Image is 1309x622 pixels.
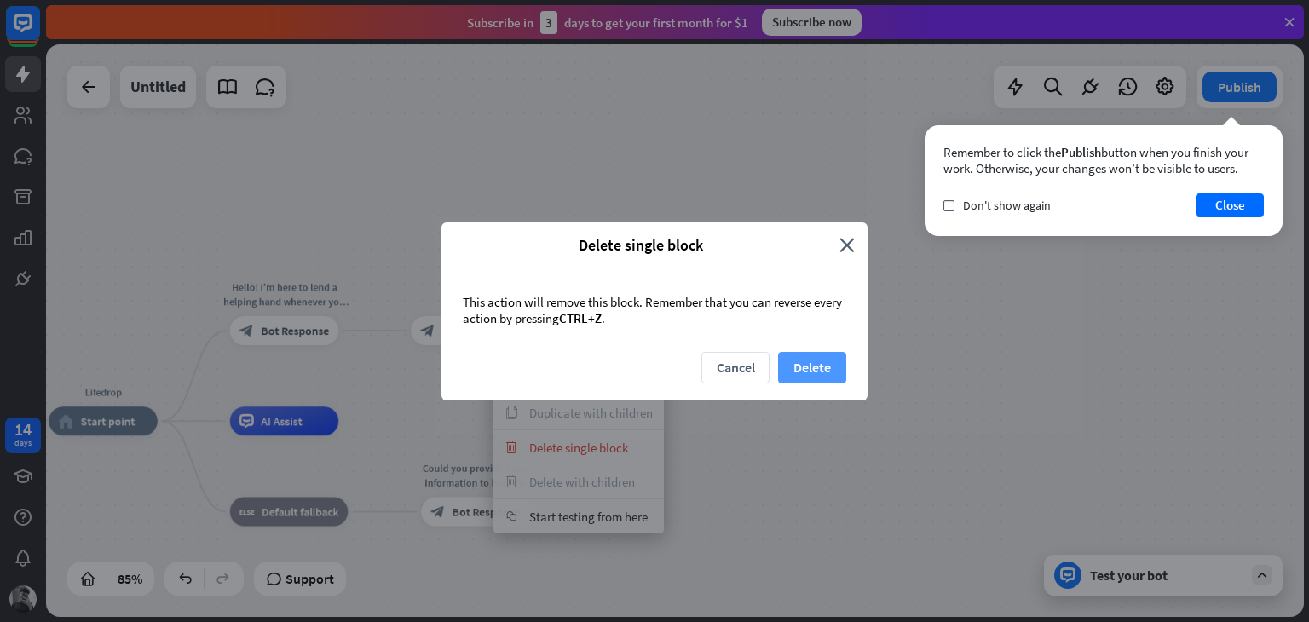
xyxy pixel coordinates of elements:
button: Cancel [701,352,770,383]
span: Delete single block [454,235,827,255]
span: CTRL+Z [559,310,602,326]
span: Publish [1061,144,1101,160]
div: This action will remove this block. Remember that you can reverse every action by pressing . [441,268,868,352]
i: close [839,235,855,255]
button: Close [1196,193,1264,217]
span: Don't show again [963,198,1051,213]
button: Delete [778,352,846,383]
div: Remember to click the button when you finish your work. Otherwise, your changes won’t be visible ... [943,144,1264,176]
button: Open LiveChat chat widget [14,7,65,58]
